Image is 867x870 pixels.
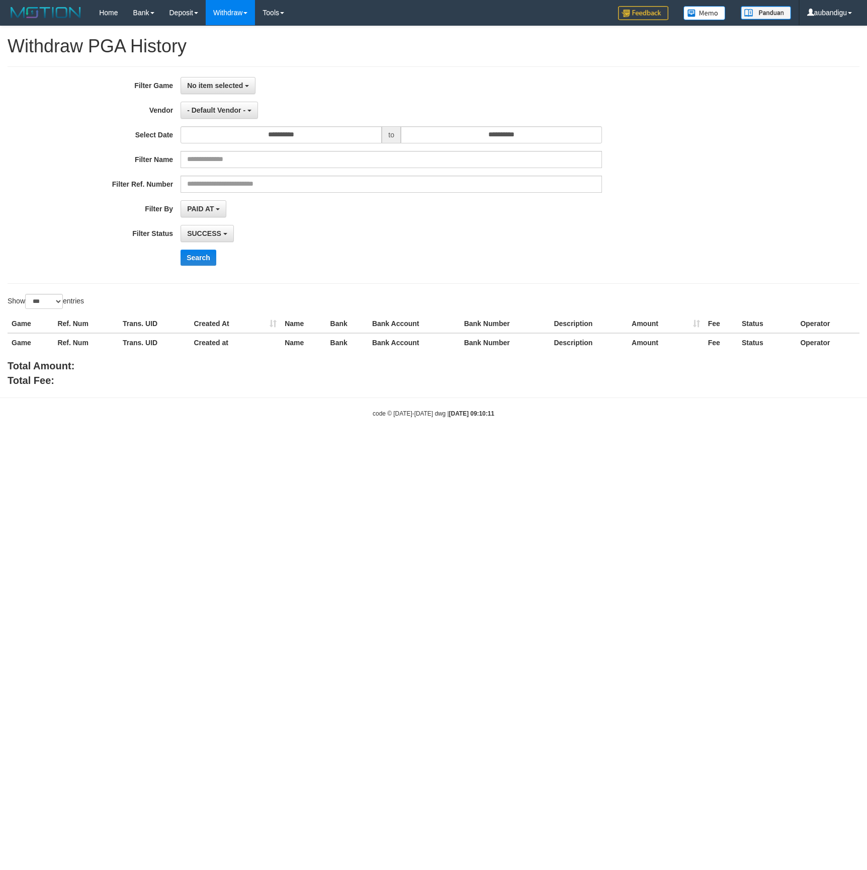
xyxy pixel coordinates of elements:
[550,333,628,352] th: Description
[683,6,726,20] img: Button%20Memo.svg
[628,314,704,333] th: Amount
[187,205,214,213] span: PAID AT
[25,294,63,309] select: Showentries
[738,333,796,352] th: Status
[181,200,226,217] button: PAID AT
[119,333,190,352] th: Trans. UID
[550,314,628,333] th: Description
[8,360,74,371] b: Total Amount:
[796,333,859,352] th: Operator
[326,333,368,352] th: Bank
[8,5,84,20] img: MOTION_logo.png
[281,333,326,352] th: Name
[8,314,53,333] th: Game
[187,82,243,90] span: No item selected
[281,314,326,333] th: Name
[738,314,796,333] th: Status
[181,250,216,266] button: Search
[741,6,791,20] img: panduan.png
[618,6,668,20] img: Feedback.jpg
[181,77,255,94] button: No item selected
[368,314,460,333] th: Bank Account
[190,333,281,352] th: Created at
[187,229,221,238] span: SUCCESS
[181,102,258,119] button: - Default Vendor -
[449,410,494,417] strong: [DATE] 09:10:11
[8,375,54,386] b: Total Fee:
[704,333,738,352] th: Fee
[53,314,119,333] th: Ref. Num
[460,333,550,352] th: Bank Number
[382,126,401,143] span: to
[368,333,460,352] th: Bank Account
[796,314,859,333] th: Operator
[8,294,84,309] label: Show entries
[326,314,368,333] th: Bank
[190,314,281,333] th: Created At
[8,36,859,56] h1: Withdraw PGA History
[53,333,119,352] th: Ref. Num
[8,333,53,352] th: Game
[181,225,234,242] button: SUCCESS
[460,314,550,333] th: Bank Number
[119,314,190,333] th: Trans. UID
[628,333,704,352] th: Amount
[187,106,245,114] span: - Default Vendor -
[373,410,494,417] small: code © [DATE]-[DATE] dwg |
[704,314,738,333] th: Fee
